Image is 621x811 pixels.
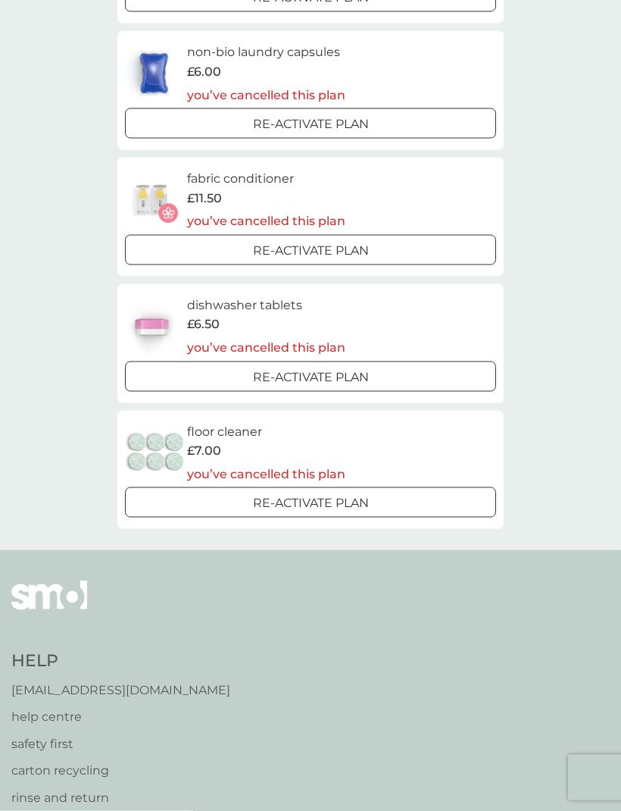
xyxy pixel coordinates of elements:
[11,581,87,632] img: smol
[187,338,345,358] p: you’ve cancelled this plan
[11,707,230,727] a: help centre
[253,493,369,513] p: Re-activate Plan
[253,241,369,261] p: Re-activate Plan
[187,42,345,62] h6: non-bio laundry capsules
[187,315,220,334] span: £6.50
[11,788,230,808] a: rinse and return
[125,174,178,227] img: fabric conditioner
[125,108,496,139] button: Re-activate Plan
[253,114,369,134] p: Re-activate Plan
[187,441,221,461] span: £7.00
[11,734,230,754] a: safety first
[187,296,345,315] h6: dishwasher tablets
[187,169,345,189] h6: fabric conditioner
[125,362,496,392] button: Re-activate Plan
[187,189,222,208] span: £11.50
[187,62,221,82] span: £6.00
[11,681,230,700] a: [EMAIL_ADDRESS][DOMAIN_NAME]
[125,47,183,100] img: non-bio laundry capsules
[125,427,187,480] img: floor cleaner
[253,368,369,387] p: Re-activate Plan
[125,300,178,353] img: dishwasher tablets
[187,465,345,484] p: you’ve cancelled this plan
[125,487,496,518] button: Re-activate Plan
[187,86,345,105] p: you’ve cancelled this plan
[11,761,230,781] a: carton recycling
[187,211,345,231] p: you’ve cancelled this plan
[11,650,230,673] h4: Help
[187,422,345,442] h6: floor cleaner
[125,235,496,265] button: Re-activate Plan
